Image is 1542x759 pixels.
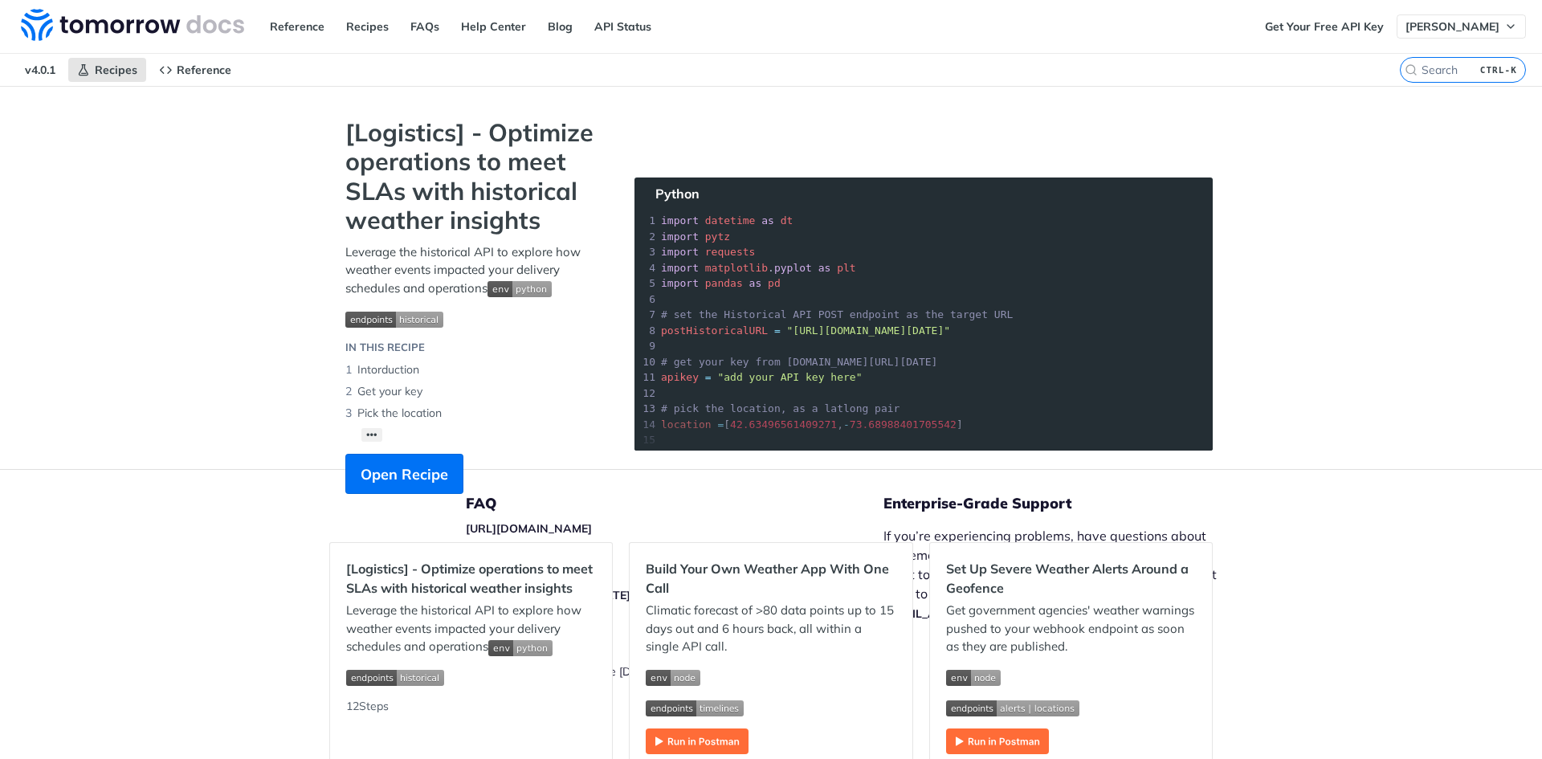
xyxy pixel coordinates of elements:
h2: Build Your Own Weather App With One Call [646,559,895,598]
span: Expand image [946,668,1196,687]
li: Pick the location [345,402,602,424]
p: Get government agencies' weather warnings pushed to your webhook endpoint as soon as they are pub... [946,602,1196,656]
h2: Set Up Severe Weather Alerts Around a Geofence [946,559,1196,598]
img: endpoint [946,700,1079,716]
span: Expand image [487,280,552,296]
span: Expand image [946,698,1196,716]
img: env [488,640,553,656]
img: Tomorrow.io Weather API Docs [21,9,244,41]
img: env [487,281,552,297]
img: env [646,670,700,686]
a: Recipes [337,14,398,39]
span: v4.0.1 [16,58,64,82]
span: Expand image [646,668,895,687]
h2: [Logistics] - Optimize operations to meet SLAs with historical weather insights [346,559,596,598]
p: Leverage the historical API to explore how weather events impacted your delivery schedules and op... [345,243,602,298]
a: Reference [150,58,240,82]
button: [PERSON_NAME] [1397,14,1526,39]
a: Help Center [452,14,535,39]
a: FAQs [402,14,448,39]
button: Open Recipe [345,454,463,494]
img: env [946,670,1001,686]
a: Get Your Free API Key [1256,14,1393,39]
p: Leverage the historical API to explore how weather events impacted your delivery schedules and op... [346,602,596,656]
button: ••• [361,428,382,442]
a: Recipes [68,58,146,82]
div: IN THIS RECIPE [345,340,425,356]
span: Open Recipe [361,463,448,485]
img: Run in Postman [646,728,749,754]
span: Recipes [95,63,137,77]
img: endpoint [345,312,443,328]
a: Expand image [646,732,749,748]
a: Reference [261,14,333,39]
img: endpoint [346,670,444,686]
li: Get your key [345,381,602,402]
span: Expand image [345,309,602,328]
a: Expand image [946,732,1049,748]
kbd: CTRL-K [1476,62,1521,78]
span: Expand image [346,668,596,687]
a: API Status [585,14,660,39]
a: Blog [539,14,581,39]
span: Expand image [646,698,895,716]
span: Reference [177,63,231,77]
span: Expand image [488,639,553,654]
p: Climatic forecast of >80 data points up to 15 days out and 6 hours back, all within a single API ... [646,602,895,656]
span: [PERSON_NAME] [1405,19,1499,34]
li: Intorduction [345,359,602,381]
strong: [Logistics] - Optimize operations to meet SLAs with historical weather insights [345,118,602,235]
a: [URL][DOMAIN_NAME] [466,521,592,536]
img: endpoint [646,700,744,716]
svg: Search [1405,63,1418,76]
img: Run in Postman [946,728,1049,754]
